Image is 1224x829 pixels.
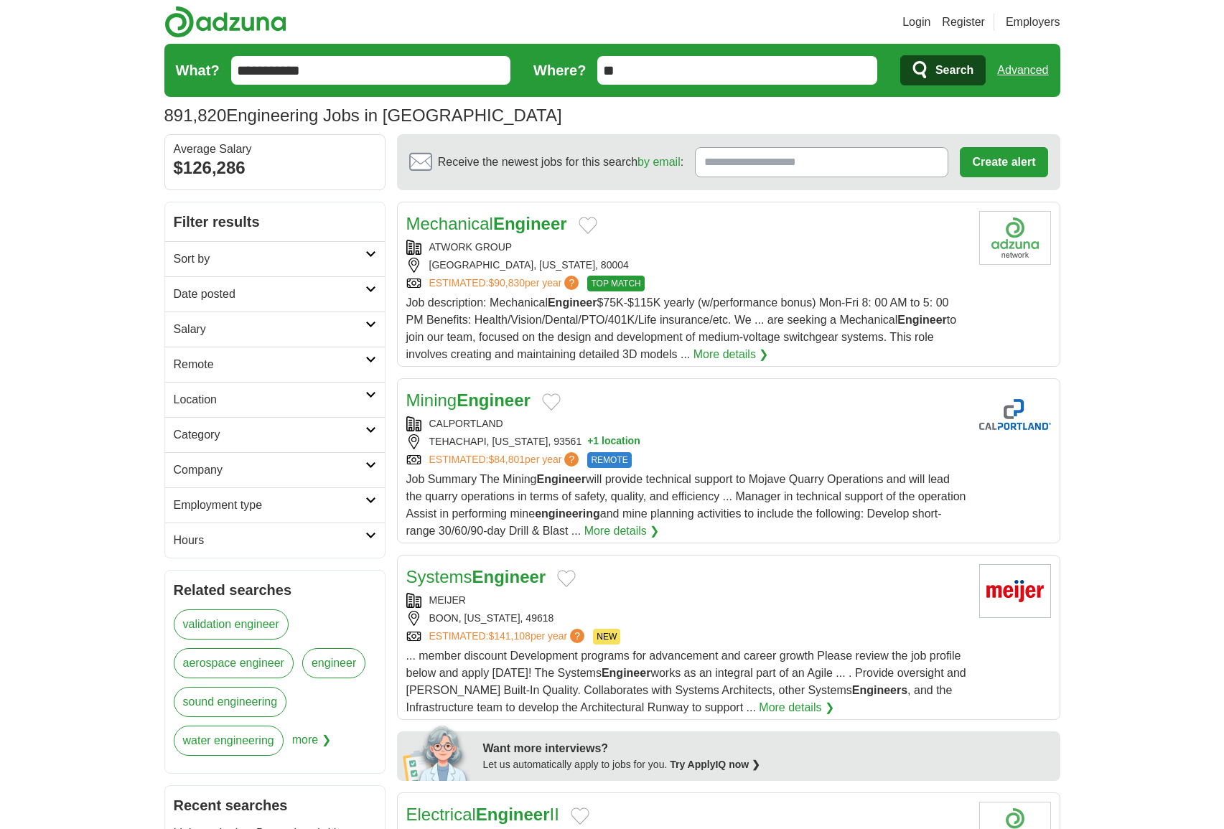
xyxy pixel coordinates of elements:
[537,473,586,485] strong: Engineer
[174,795,376,816] h2: Recent searches
[935,56,973,85] span: Search
[438,154,683,171] span: Receive the newest jobs for this search :
[174,391,365,408] h2: Location
[535,507,600,520] strong: engineering
[174,250,365,268] h2: Sort by
[548,296,597,309] strong: Engineer
[900,55,986,85] button: Search
[406,296,957,360] span: Job description: Mechanical $75K-$115K yearly (w/performance bonus) Mon-Fri 8: 00 AM to 5: 00 PM ...
[457,390,531,410] strong: Engineer
[406,214,567,233] a: MechanicalEngineer
[302,648,365,678] a: engineer
[406,611,968,626] div: BOON, [US_STATE], 49618
[584,523,660,540] a: More details ❯
[488,630,530,642] span: $141,108
[429,594,466,606] a: MEIJER
[483,757,1052,772] div: Let us automatically apply to jobs for you.
[174,687,287,717] a: sound engineering
[164,103,227,128] span: 891,820
[587,434,640,449] button: +1 location
[564,276,579,290] span: ?
[174,286,365,303] h2: Date posted
[852,684,907,696] strong: Engineers
[174,726,284,756] a: water engineering
[165,276,385,312] a: Date posted
[483,740,1052,757] div: Want more interviews?
[429,418,503,429] a: CALPORTLAND
[406,805,559,824] a: ElectricalEngineerII
[174,648,294,678] a: aerospace engineer
[165,382,385,417] a: Location
[472,567,546,586] strong: Engineer
[406,473,966,537] span: Job Summary The Mining will provide technical support to Mojave Quarry Operations and will lead t...
[488,454,525,465] span: $84,801
[165,452,385,487] a: Company
[165,347,385,382] a: Remote
[979,564,1051,618] img: Meijer logo
[174,609,289,640] a: validation engineer
[564,452,579,467] span: ?
[587,434,593,449] span: +
[602,667,650,679] strong: Engineer
[174,356,365,373] h2: Remote
[579,217,597,234] button: Add to favorite jobs
[174,321,365,338] h2: Salary
[174,579,376,601] h2: Related searches
[587,276,644,291] span: TOP MATCH
[557,570,576,587] button: Add to favorite jobs
[542,393,561,411] button: Add to favorite jobs
[406,434,968,449] div: TEHACHAPI, [US_STATE], 93561
[942,14,985,31] a: Register
[570,629,584,643] span: ?
[164,6,286,38] img: Adzuna logo
[406,258,968,273] div: [GEOGRAPHIC_DATA], [US_STATE], 80004
[637,156,681,168] a: by email
[165,202,385,241] h2: Filter results
[174,532,365,549] h2: Hours
[533,60,586,81] label: Where?
[960,147,1047,177] button: Create alert
[165,487,385,523] a: Employment type
[165,312,385,347] a: Salary
[165,241,385,276] a: Sort by
[493,214,567,233] strong: Engineer
[488,277,525,289] span: $90,830
[587,452,631,468] span: REMOTE
[476,805,550,824] strong: Engineer
[406,390,531,410] a: MiningEngineer
[165,523,385,558] a: Hours
[174,144,376,155] div: Average Salary
[759,699,834,716] a: More details ❯
[406,567,546,586] a: SystemsEngineer
[165,417,385,452] a: Category
[571,807,589,825] button: Add to favorite jobs
[403,723,472,781] img: apply-iq-scientist.png
[670,759,760,770] a: Try ApplyIQ now ❯
[997,56,1048,85] a: Advanced
[979,388,1051,441] img: CalPortland logo
[693,346,769,363] a: More details ❯
[1006,14,1060,31] a: Employers
[429,276,582,291] a: ESTIMATED:$90,830per year?
[174,462,365,479] h2: Company
[292,726,331,764] span: more ❯
[174,426,365,444] h2: Category
[174,497,365,514] h2: Employment type
[979,211,1051,265] img: Company logo
[164,106,562,125] h1: Engineering Jobs in [GEOGRAPHIC_DATA]
[429,629,588,645] a: ESTIMATED:$141,108per year?
[902,14,930,31] a: Login
[174,155,376,181] div: $126,286
[406,650,966,713] span: ... member discount Development programs for advancement and career growth Please review the job ...
[897,314,946,326] strong: Engineer
[406,240,968,255] div: ATWORK GROUP
[429,452,582,468] a: ESTIMATED:$84,801per year?
[593,629,620,645] span: NEW
[176,60,220,81] label: What?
